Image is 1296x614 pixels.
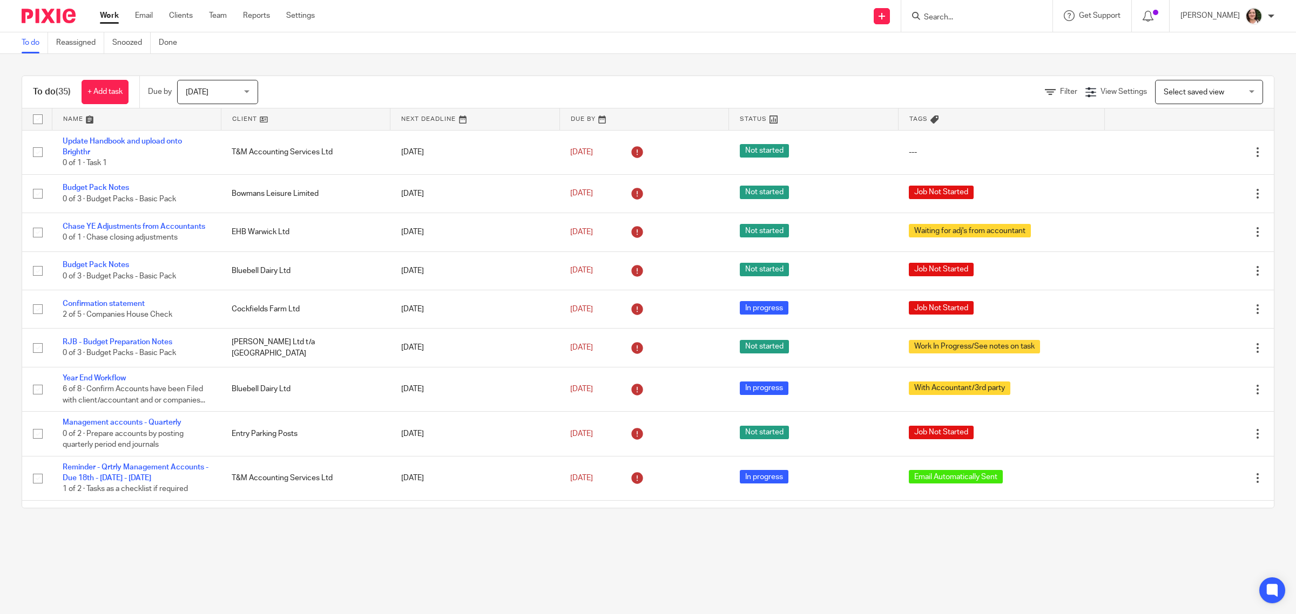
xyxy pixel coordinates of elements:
a: Management accounts - Quarterly [63,419,181,426]
td: [DATE] [390,367,559,411]
span: 2 of 5 · Companies House Check [63,311,172,318]
span: Job Not Started [909,426,974,439]
td: [DATE] [390,329,559,367]
td: [DATE] [390,213,559,251]
span: Not started [740,186,789,199]
span: Job Not Started [909,301,974,315]
td: [DATE] [390,251,559,290]
a: To do [22,32,48,53]
a: Reports [243,10,270,21]
span: Job Not Started [909,186,974,199]
span: 0 of 1 · Task 1 [63,159,107,167]
span: 0 of 1 · Chase closing adjustments [63,234,178,241]
a: Team [209,10,227,21]
a: Done [159,32,185,53]
span: Not started [740,263,789,276]
a: Settings [286,10,315,21]
a: Reassigned [56,32,104,53]
a: Year End Workflow [63,374,126,382]
img: me.jpg [1245,8,1263,25]
span: [DATE] [570,344,593,351]
span: Tags [909,116,928,122]
span: Not started [740,144,789,158]
span: [DATE] [186,88,208,96]
span: In progress [740,381,788,395]
a: Confirmation statement [63,300,145,308]
span: Not started [740,426,789,439]
td: Entry Parking Posts [221,412,390,456]
span: 0 of 3 · Budget Packs - Basic Pack [63,350,176,357]
a: Chase YE Adjustments from Accountants [63,223,205,230]
span: Waiting for adj's from accountant [909,224,1031,237]
a: + Add task [82,80,129,104]
img: Pixie [22,9,76,23]
td: Bowmans Leisure Limited [221,174,390,213]
a: Email [135,10,153,21]
td: T&M Accounting Services Ltd [221,130,390,174]
td: Bluebell Dairy Ltd [221,251,390,290]
td: [DATE] [390,130,559,174]
a: Snoozed [112,32,151,53]
span: 6 of 8 · Confirm Accounts have been Filed with client/accountant and or companies... [63,385,205,404]
td: [DATE] [390,500,559,544]
span: Job Not Started [909,263,974,276]
span: Not started [740,340,789,353]
p: Due by [148,86,172,97]
span: 0 of 3 · Budget Packs - Basic Pack [63,272,176,280]
td: [DATE] [390,174,559,213]
span: Select saved view [1164,88,1224,96]
td: T&M Accounting Services Ltd [221,456,390,500]
a: Budget Pack Notes [63,261,129,269]
td: [DATE] [390,456,559,500]
td: [PERSON_NAME] Catering Ltd [221,500,390,544]
td: [DATE] [390,412,559,456]
span: [DATE] [570,430,593,438]
a: Update Handbook and upload onto Brighthr [63,138,182,156]
td: Bluebell Dairy Ltd [221,367,390,411]
input: Search [923,13,1020,23]
a: RJB - Budget Preparation Notes [63,338,172,346]
span: Filter [1060,88,1077,95]
p: [PERSON_NAME] [1180,10,1240,21]
a: Work [100,10,119,21]
span: [DATE] [570,305,593,313]
span: [DATE] [570,190,593,197]
span: 0 of 2 · Prepare accounts by posting quarterly period end journals [63,430,184,449]
span: In progress [740,301,788,315]
span: View Settings [1101,88,1147,95]
div: --- [909,147,1093,158]
span: Work In Progress/See notes on task [909,340,1040,353]
span: Get Support [1079,12,1120,19]
span: 0 of 3 · Budget Packs - Basic Pack [63,195,176,203]
span: Not started [740,224,789,237]
span: 1 of 2 · Tasks as a checklist if required [63,486,188,493]
span: (35) [56,87,71,96]
span: [DATE] [570,474,593,482]
a: Budget Pack Notes [63,184,129,192]
td: [PERSON_NAME] Ltd t/a [GEOGRAPHIC_DATA] [221,329,390,367]
span: [DATE] [570,148,593,156]
span: [DATE] [570,228,593,236]
span: With Accountant/3rd party [909,381,1010,395]
span: [DATE] [570,385,593,393]
span: [DATE] [570,267,593,275]
a: Reminder - Qrtrly Management Accounts - Due 18th - [DATE] - [DATE] [63,463,208,482]
td: [DATE] [390,290,559,328]
span: Email Automatically Sent [909,470,1003,483]
a: Clients [169,10,193,21]
td: Cockfields Farm Ltd [221,290,390,328]
h1: To do [33,86,71,98]
span: In progress [740,470,788,483]
td: EHB Warwick Ltd [221,213,390,251]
